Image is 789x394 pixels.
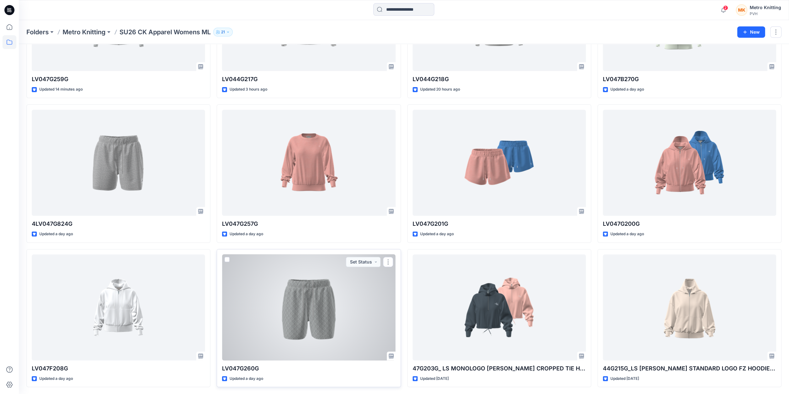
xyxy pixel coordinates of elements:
a: LV047G201G [413,110,586,216]
p: 44G215G_LS [PERSON_NAME] STANDARD LOGO FZ HOODIE_V01 [603,364,776,373]
p: LV047B270G [603,75,776,84]
a: 44G215G_LS TERRY STANDARD LOGO FZ HOODIE_V01 [603,254,776,360]
span: 2 [723,5,728,10]
a: LV047F208G [32,254,205,360]
p: Updated 20 hours ago [420,86,460,93]
p: 47G203G_ LS MONOLOGO [PERSON_NAME] CROPPED TIE HZ HOOD_V01 [413,364,586,373]
a: LV047G200G [603,110,776,216]
a: 47G203G_ LS MONOLOGO TERRY CROPPED TIE HZ HOOD_V01 [413,254,586,360]
a: 4LV047G824G [32,110,205,216]
div: PVH [750,11,781,16]
p: Updated [DATE] [610,375,639,382]
p: 4LV047G824G [32,219,205,228]
p: Updated a day ago [610,231,644,237]
p: LV044G217G [222,75,395,84]
p: LV044G218G [413,75,586,84]
p: LV047G260G [222,364,395,373]
p: Updated a day ago [39,231,73,237]
p: Updated a day ago [230,231,263,237]
p: LV047F208G [32,364,205,373]
p: Updated a day ago [39,375,73,382]
a: Folders [26,28,49,36]
p: Updated [DATE] [420,375,449,382]
button: New [737,26,765,38]
p: Updated 14 minutes ago [39,86,83,93]
a: Metro Knitting [63,28,106,36]
p: Updated a day ago [420,231,454,237]
p: Updated a day ago [610,86,644,93]
p: 21 [221,29,225,36]
p: Updated a day ago [230,375,263,382]
a: LV047G257G [222,110,395,216]
p: LV047G257G [222,219,395,228]
p: SU26 CK Apparel Womens ML [119,28,211,36]
button: 21 [213,28,233,36]
p: Updated 3 hours ago [230,86,267,93]
div: Metro Knitting [750,4,781,11]
a: LV047G260G [222,254,395,360]
p: LV047G259G [32,75,205,84]
p: LV047G200G [603,219,776,228]
p: LV047G201G [413,219,586,228]
div: MK [736,4,747,16]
